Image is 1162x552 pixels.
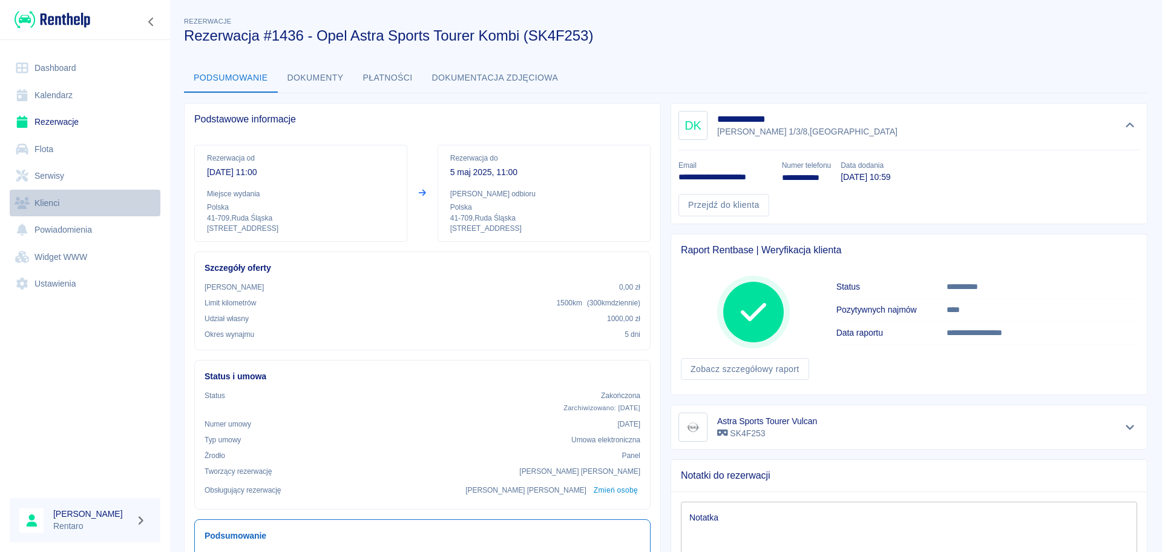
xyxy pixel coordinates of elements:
[205,370,640,383] h6: Status i umowa
[1120,117,1140,134] button: Ukryj szczegóły
[205,313,249,324] p: Udział własny
[207,188,395,199] p: Miejsce wydania
[465,485,586,496] p: [PERSON_NAME] [PERSON_NAME]
[10,10,90,30] a: Renthelp logo
[678,194,769,216] a: Przejdź do klienta
[205,282,264,293] p: [PERSON_NAME]
[556,298,640,308] p: 1500 km
[717,427,817,440] p: SK4F253
[205,434,241,445] p: Typ umowy
[841,171,890,184] p: [DATE] 10:59
[10,244,160,271] a: Widget WWW
[571,434,640,445] p: Umowa elektroniczna
[205,450,225,461] p: Żrodło
[619,282,640,293] p: 0,00 zł
[1120,419,1140,436] button: Pokaż szczegóły
[184,18,231,25] span: Rezerwacje
[205,390,225,401] p: Status
[422,64,568,93] button: Dokumentacja zdjęciowa
[194,113,651,125] span: Podstawowe informacje
[207,202,395,213] p: Polska
[207,153,395,164] p: Rezerwacja od
[10,136,160,163] a: Flota
[10,190,160,217] a: Klienci
[207,166,395,179] p: [DATE] 11:00
[617,419,640,430] p: [DATE]
[450,153,638,164] p: Rezerwacja do
[10,55,160,82] a: Dashboard
[205,329,254,340] p: Okres wynajmu
[207,213,395,224] p: 41-709 , Ruda Śląska
[836,304,947,316] h6: Pozytywnych najmów
[450,202,638,213] p: Polska
[450,213,638,224] p: 41-709 , Ruda Śląska
[205,466,272,477] p: Tworzący rezerwację
[607,313,640,324] p: 1000,00 zł
[353,64,422,93] button: Płatności
[10,162,160,190] a: Serwisy
[184,64,278,93] button: Podsumowanie
[836,281,947,293] h6: Status
[278,64,353,93] button: Dokumenty
[450,166,638,179] p: 5 maj 2025, 11:00
[450,224,638,234] p: [STREET_ADDRESS]
[10,270,160,298] a: Ustawienia
[563,404,640,411] span: Zarchiwizowano: [DATE]
[681,470,1137,482] span: Notatki do rezerwacji
[10,82,160,109] a: Kalendarz
[836,327,947,339] h6: Data raportu
[591,482,640,499] button: Zmień osobę
[15,10,90,30] img: Renthelp logo
[681,415,705,439] img: Image
[717,415,817,427] h6: Astra Sports Tourer Vulcan
[205,262,640,274] h6: Szczegóły oferty
[142,14,160,30] button: Zwiń nawigację
[53,520,131,533] p: Rentaro
[205,530,640,542] h6: Podsumowanie
[450,188,638,199] p: [PERSON_NAME] odbioru
[184,27,1138,44] h3: Rezerwacja #1436 - Opel Astra Sports Tourer Kombi (SK4F253)
[205,485,281,496] p: Obsługujący rezerwację
[53,508,131,520] h6: [PERSON_NAME]
[205,298,256,308] p: Limit kilometrów
[678,111,707,140] div: DK
[10,108,160,136] a: Rezerwacje
[678,160,772,171] p: Email
[841,160,890,171] p: Data dodania
[587,299,640,307] span: ( 300 km dziennie )
[625,329,640,340] p: 5 dni
[207,224,395,234] p: [STREET_ADDRESS]
[782,160,831,171] p: Numer telefonu
[205,419,251,430] p: Numer umowy
[563,390,640,401] p: Zakończona
[717,125,898,138] p: [PERSON_NAME] 1/3/8 , [GEOGRAPHIC_DATA]
[681,358,809,381] a: Zobacz szczegółowy raport
[519,466,640,477] p: [PERSON_NAME] [PERSON_NAME]
[681,244,1137,256] span: Raport Rentbase | Weryfikacja klienta
[622,450,641,461] p: Panel
[10,216,160,244] a: Powiadomienia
